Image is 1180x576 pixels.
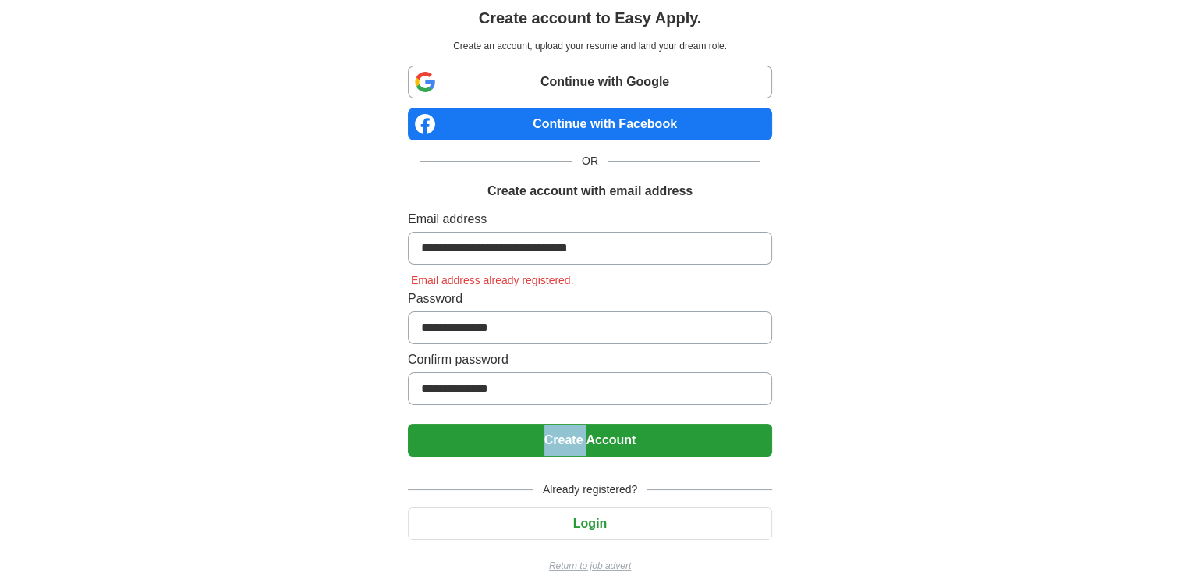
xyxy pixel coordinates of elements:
[408,517,772,530] a: Login
[572,153,608,169] span: OR
[408,108,772,140] a: Continue with Facebook
[411,39,769,53] p: Create an account, upload your resume and land your dream role.
[408,424,772,457] button: Create Account
[479,6,702,30] h1: Create account to Easy Apply.
[408,559,772,573] a: Return to job advert
[408,274,577,286] span: Email address already registered.
[408,290,772,308] label: Password
[487,182,693,201] h1: Create account with email address
[408,507,772,540] button: Login
[408,66,772,98] a: Continue with Google
[408,210,772,229] label: Email address
[533,482,647,498] span: Already registered?
[408,350,772,369] label: Confirm password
